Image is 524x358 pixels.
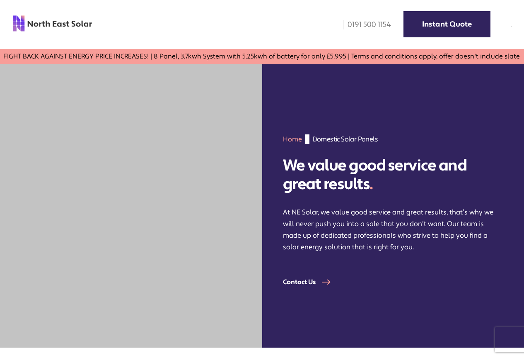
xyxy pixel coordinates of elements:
a: 0191 500 1154 [337,20,391,29]
img: menu icon [511,26,512,27]
img: north east solar logo [12,15,92,32]
span: Domestic Solar Panels [313,134,378,144]
span: . [369,174,373,194]
p: At NE Solar, we value good service and great results, that’s why we will never push you into a sa... [283,207,504,253]
img: gif;base64,R0lGODdhAQABAPAAAMPDwwAAACwAAAAAAQABAAACAkQBADs= [305,134,309,144]
a: Home [283,135,302,144]
a: Contact Us [283,278,341,286]
img: which logo [249,335,250,335]
img: phone icon [343,20,343,29]
a: Instant Quote [403,11,490,37]
h1: We value good service and great results [283,156,504,194]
